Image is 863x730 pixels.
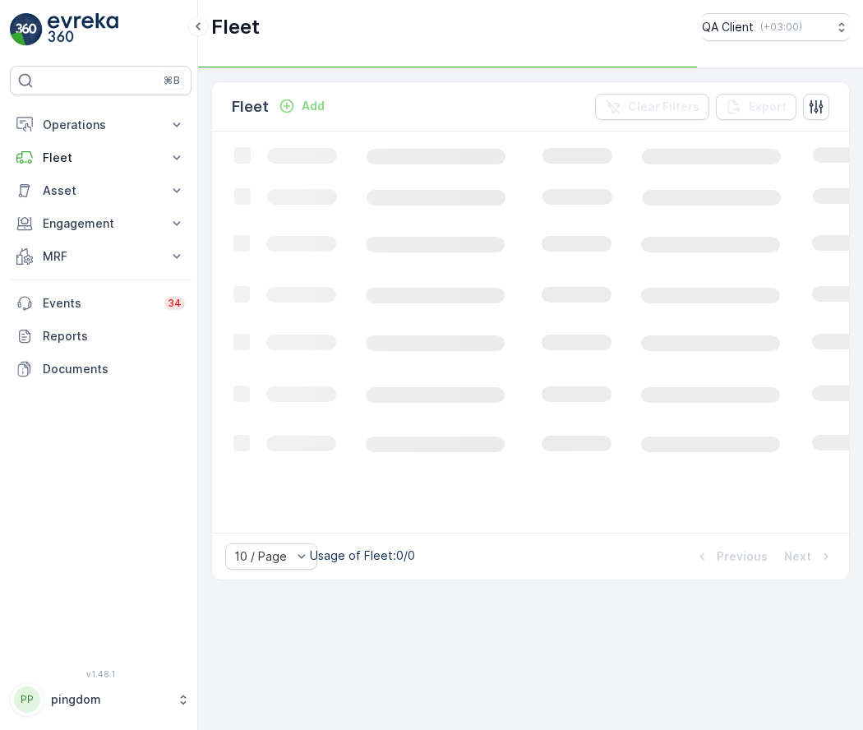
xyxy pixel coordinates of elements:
[43,182,159,199] p: Asset
[10,682,192,717] button: PPpingdom
[760,21,802,34] p: ( +03:00 )
[14,686,40,713] div: PP
[43,328,185,344] p: Reports
[211,14,260,40] p: Fleet
[232,95,269,118] p: Fleet
[43,215,159,232] p: Engagement
[43,361,185,377] p: Documents
[43,248,159,265] p: MRF
[595,94,709,120] button: Clear Filters
[717,548,768,565] p: Previous
[10,669,192,679] span: v 1.48.1
[702,13,850,41] button: QA Client(+03:00)
[10,320,192,353] a: Reports
[782,547,836,566] button: Next
[43,117,159,133] p: Operations
[784,548,811,565] p: Next
[10,174,192,207] button: Asset
[692,547,769,566] button: Previous
[10,141,192,174] button: Fleet
[10,240,192,273] button: MRF
[48,13,118,46] img: logo_light-DOdMpM7g.png
[164,74,180,87] p: ⌘B
[43,150,159,166] p: Fleet
[716,94,796,120] button: Export
[10,287,192,320] a: Events34
[168,297,182,310] p: 34
[702,19,754,35] p: QA Client
[749,99,787,115] p: Export
[310,547,415,564] p: Usage of Fleet : 0/0
[302,98,325,114] p: Add
[51,691,168,708] p: pingdom
[43,295,155,312] p: Events
[10,13,43,46] img: logo
[272,96,331,116] button: Add
[10,207,192,240] button: Engagement
[10,353,192,386] a: Documents
[628,99,699,115] p: Clear Filters
[10,109,192,141] button: Operations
